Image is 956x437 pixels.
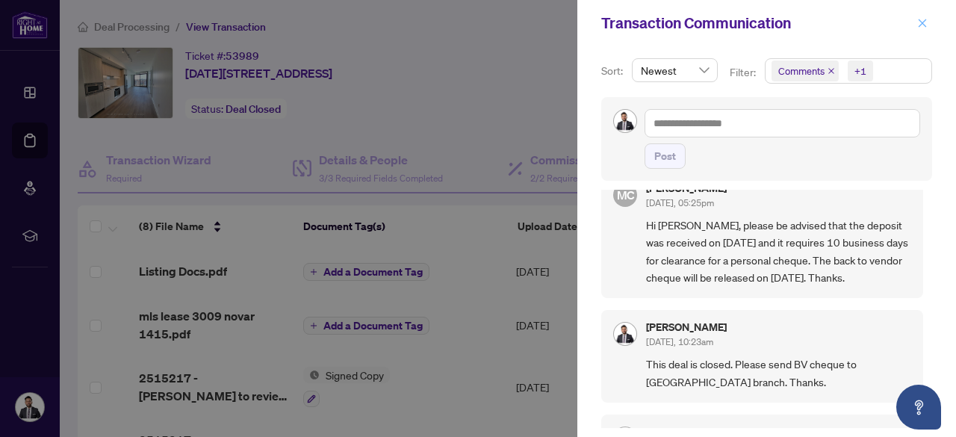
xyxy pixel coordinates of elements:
[778,63,825,78] span: Comments
[646,427,727,437] h5: [PERSON_NAME]
[601,63,626,79] p: Sort:
[614,323,636,345] img: Profile Icon
[641,59,709,81] span: Newest
[772,61,839,81] span: Comments
[616,185,634,204] span: MC
[828,67,835,75] span: close
[730,64,758,81] p: Filter:
[854,63,866,78] div: +1
[646,197,714,208] span: [DATE], 05:25pm
[601,12,913,34] div: Transaction Communication
[896,385,941,430] button: Open asap
[646,356,911,391] span: This deal is closed. Please send BV cheque to [GEOGRAPHIC_DATA] branch. Thanks.
[917,18,928,28] span: close
[614,110,636,132] img: Profile Icon
[646,217,911,287] span: Hi [PERSON_NAME], please be advised that the deposit was received on [DATE] and it requires 10 bu...
[645,143,686,169] button: Post
[646,336,713,347] span: [DATE], 10:23am
[646,322,727,332] h5: [PERSON_NAME]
